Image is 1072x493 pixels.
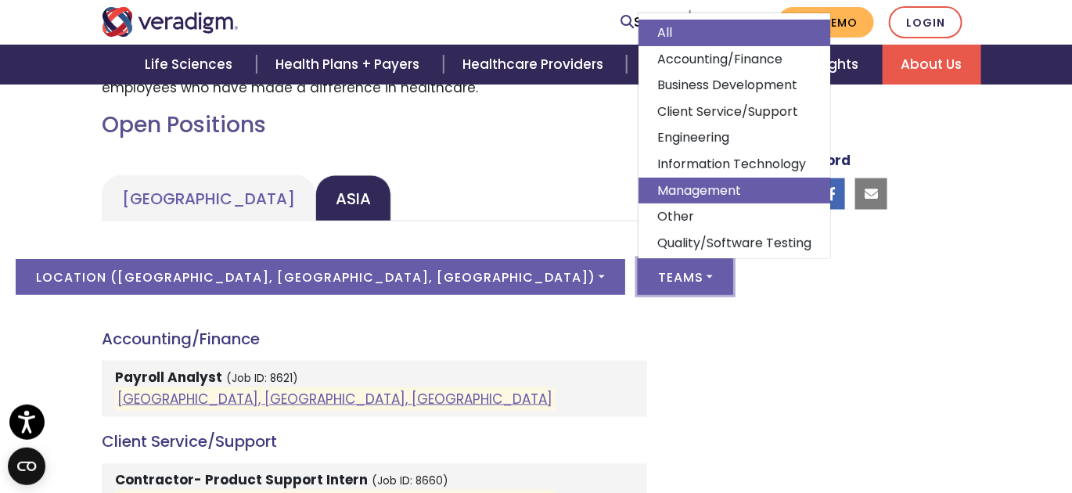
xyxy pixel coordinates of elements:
[639,203,830,230] a: Other
[639,46,830,73] a: Accounting/Finance
[778,7,874,38] a: Get Demo
[639,256,830,282] a: Software Development
[16,259,625,295] button: Location ([GEOGRAPHIC_DATA], [GEOGRAPHIC_DATA], [GEOGRAPHIC_DATA])
[444,45,627,85] a: Healthcare Providers
[639,230,830,257] a: Quality/Software Testing
[8,448,45,485] button: Open CMP widget
[102,329,647,348] h4: Accounting/Finance
[372,474,448,489] small: (Job ID: 8660)
[117,390,552,408] a: [GEOGRAPHIC_DATA], [GEOGRAPHIC_DATA], [GEOGRAPHIC_DATA]
[883,45,981,85] a: About Us
[115,369,222,387] strong: Payroll Analyst
[889,6,962,38] a: Login
[639,124,830,151] a: Engineering
[638,259,733,295] button: Teams
[102,433,647,452] h4: Client Service/Support
[639,72,830,99] a: Business Development
[257,45,444,85] a: Health Plans + Payers
[639,20,830,46] a: All
[639,178,830,204] a: Management
[788,45,883,85] a: Insights
[102,112,647,139] h2: Open Positions
[621,12,682,33] a: Search
[627,45,787,85] a: Health IT Vendors
[115,471,368,490] strong: Contractor- Product Support Intern
[102,7,239,37] img: Veradigm logo
[315,175,391,221] a: Asia
[226,372,298,387] small: (Job ID: 8621)
[639,99,830,125] a: Client Service/Support
[639,151,830,178] a: Information Technology
[102,175,315,221] a: [GEOGRAPHIC_DATA]
[126,45,256,85] a: Life Sciences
